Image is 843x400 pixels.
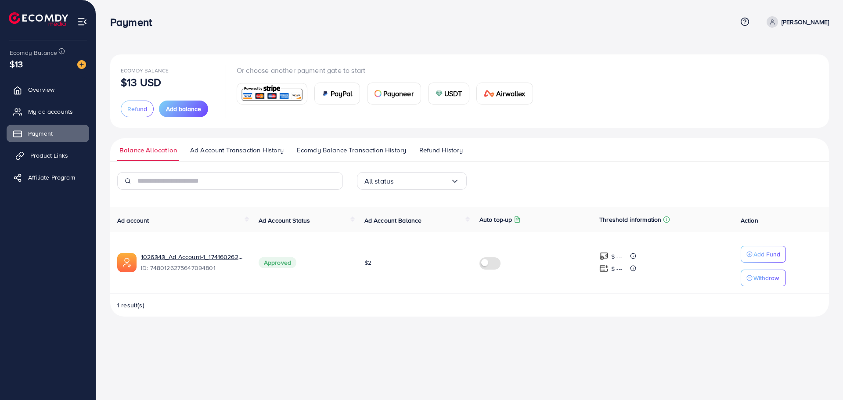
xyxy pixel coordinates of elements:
a: cardUSDT [428,83,470,105]
a: [PERSON_NAME] [763,16,829,28]
button: Add Fund [741,246,786,263]
img: top-up amount [599,264,609,273]
span: All status [364,174,394,188]
span: PayPal [331,88,353,99]
button: Refund [121,101,154,117]
a: 1026343_Ad Account-1_1741602621494 [141,252,245,261]
span: $13 [8,56,25,72]
img: card [322,90,329,97]
span: Action [741,216,758,225]
img: card [240,84,304,103]
span: ID: 7480126275647094801 [141,263,245,272]
p: Withdraw [753,273,779,283]
img: card [375,90,382,97]
p: Add Fund [753,249,780,259]
span: Ecomdy Balance [121,67,169,74]
span: Product Links [30,151,68,160]
img: logo [9,12,68,26]
div: Search for option [357,172,467,190]
p: Auto top-up [479,214,512,225]
img: top-up amount [599,252,609,261]
span: Payoneer [383,88,414,99]
img: image [77,60,86,69]
input: Search for option [393,174,450,188]
a: cardAirwallex [476,83,533,105]
span: Ad Account Balance [364,216,422,225]
span: Overview [28,85,54,94]
img: card [484,90,494,97]
div: <span class='underline'>1026343_Ad Account-1_1741602621494</span></br>7480126275647094801 [141,252,245,273]
span: 1 result(s) [117,301,144,310]
h3: Payment [110,16,159,29]
p: Threshold information [599,214,661,225]
span: $2 [364,258,371,267]
img: ic-ads-acc.e4c84228.svg [117,253,137,272]
a: Payment [7,125,89,142]
p: $13 USD [121,77,161,87]
iframe: Chat [806,360,836,393]
span: Payment [28,129,53,138]
a: Overview [7,81,89,98]
a: cardPayoneer [367,83,421,105]
span: Affiliate Program [28,173,75,182]
button: Add balance [159,101,208,117]
button: Withdraw [741,270,786,286]
span: Airwallex [496,88,525,99]
span: Ad Account Status [259,216,310,225]
span: Refund History [419,145,463,155]
span: Balance Allocation [119,145,177,155]
p: $ --- [611,251,622,262]
p: Or choose another payment gate to start [237,65,540,76]
a: card [237,83,307,105]
img: card [436,90,443,97]
span: USDT [444,88,462,99]
span: Ad Account Transaction History [190,145,284,155]
p: $ --- [611,263,622,274]
span: Ad account [117,216,149,225]
a: cardPayPal [314,83,360,105]
span: Ecomdy Balance [10,48,57,57]
a: My ad accounts [7,103,89,120]
p: [PERSON_NAME] [782,17,829,27]
a: Affiliate Program [7,169,89,186]
span: My ad accounts [28,107,73,116]
a: Product Links [7,147,89,164]
span: Approved [259,257,296,268]
span: Add balance [166,105,201,113]
span: Ecomdy Balance Transaction History [297,145,406,155]
img: menu [77,17,87,27]
span: Refund [127,105,147,113]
